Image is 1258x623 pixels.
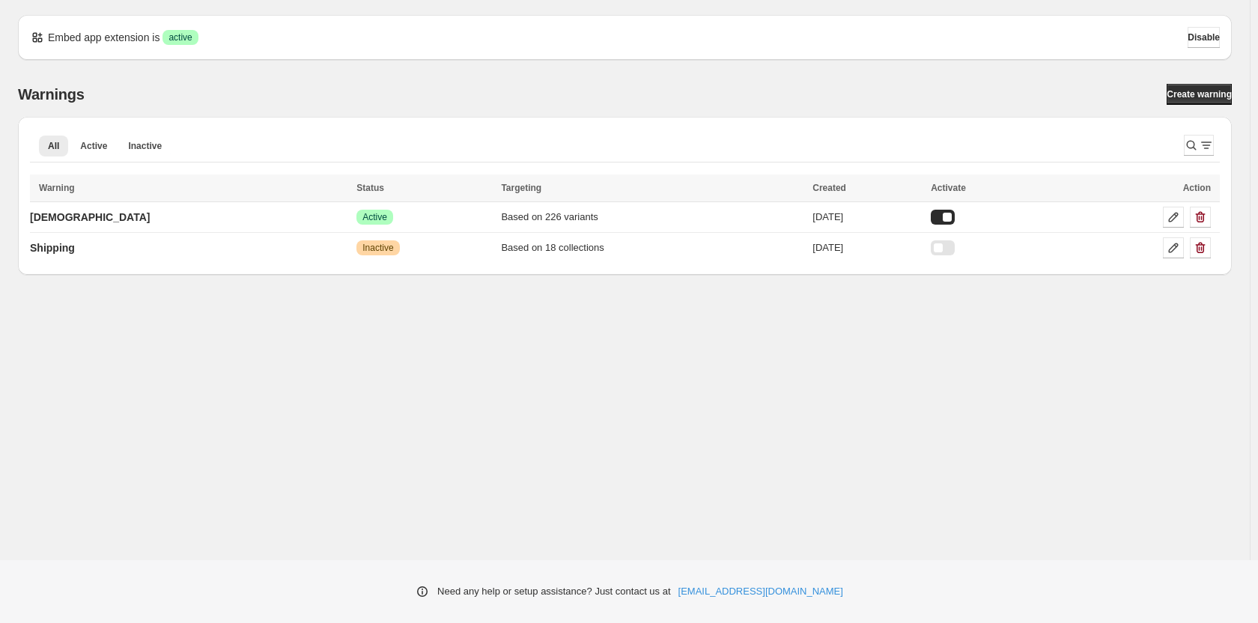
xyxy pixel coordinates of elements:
span: Targeting [501,183,541,193]
span: Warning [39,183,75,193]
span: Activate [931,183,966,193]
div: Based on 18 collections [501,240,803,255]
span: Status [356,183,384,193]
button: Search and filter results [1184,135,1214,156]
span: Inactive [128,140,162,152]
span: Active [80,140,107,152]
a: [DEMOGRAPHIC_DATA] [30,205,150,229]
div: Based on 226 variants [501,210,803,225]
h2: Warnings [18,85,85,103]
p: [DEMOGRAPHIC_DATA] [30,210,150,225]
span: Inactive [362,242,393,254]
span: Disable [1188,31,1220,43]
p: Embed app extension is [48,30,159,45]
a: Create warning [1167,84,1232,105]
div: [DATE] [812,210,922,225]
button: Disable [1188,27,1220,48]
span: Created [812,183,846,193]
span: Create warning [1167,88,1232,100]
span: Action [1183,183,1211,193]
p: Shipping [30,240,75,255]
span: All [48,140,59,152]
a: Shipping [30,236,75,260]
span: Active [362,211,387,223]
a: [EMAIL_ADDRESS][DOMAIN_NAME] [678,584,843,599]
div: [DATE] [812,240,922,255]
span: active [168,31,192,43]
